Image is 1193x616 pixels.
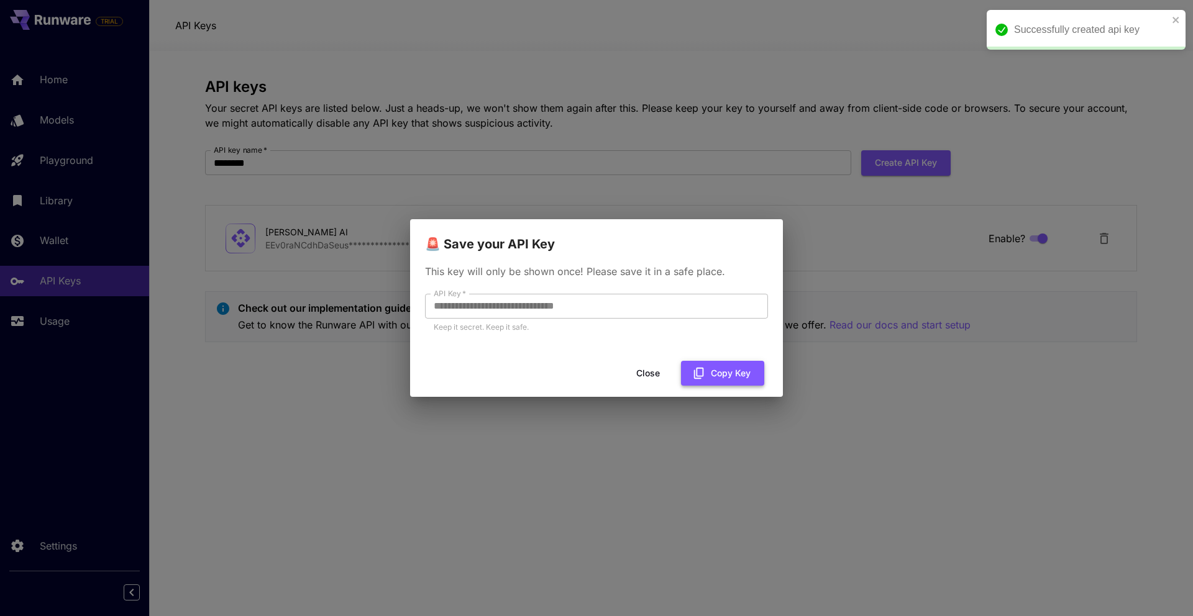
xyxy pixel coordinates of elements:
button: close [1172,15,1181,25]
p: Keep it secret. Keep it safe. [434,321,759,333]
button: Copy Key [681,361,764,386]
h2: 🚨 Save your API Key [410,219,783,254]
p: This key will only be shown once! Please save it in a safe place. [425,264,768,279]
label: API Key [434,288,466,299]
div: Successfully created api key [1014,22,1168,37]
button: Close [620,361,676,386]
